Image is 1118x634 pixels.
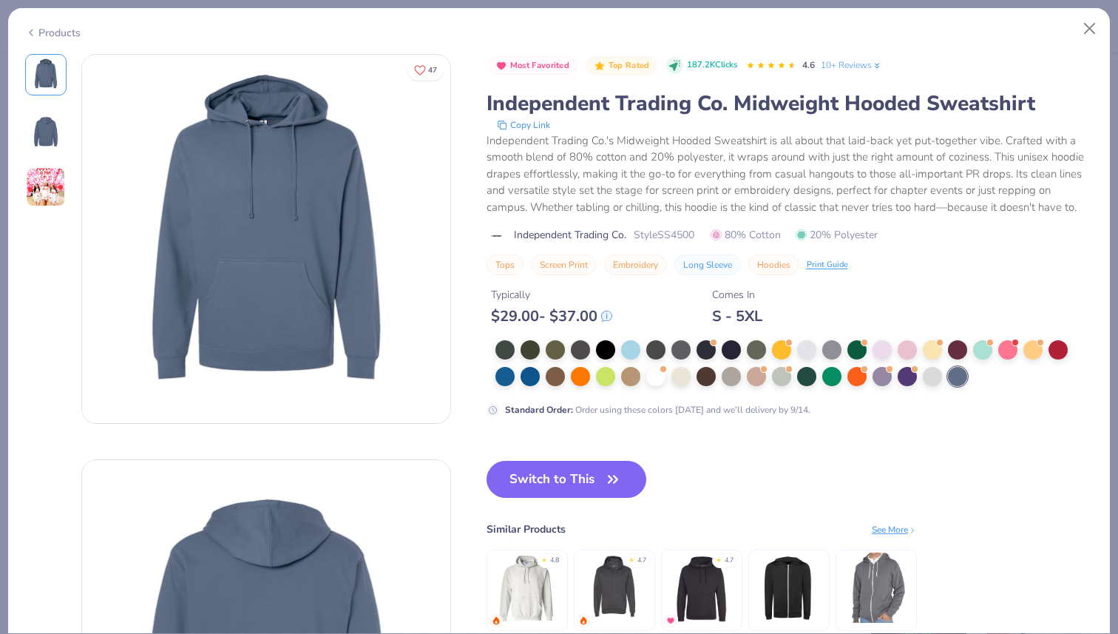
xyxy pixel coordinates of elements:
[579,553,649,623] img: Hanes Unisex 7.8 Oz. Ecosmart 50/50 Pullover Hooded Sweatshirt
[541,556,547,562] div: ★
[711,227,781,243] span: 80% Cotton
[748,254,799,275] button: Hoodies
[491,307,612,326] div: $ 29.00 - $ 37.00
[26,167,66,207] img: User generated content
[488,56,577,75] button: Badge Button
[579,616,588,625] img: trending.gif
[487,230,507,242] img: brand logo
[712,287,762,303] div: Comes In
[872,523,917,536] div: See More
[487,132,1094,216] div: Independent Trading Co.'s Midweight Hooded Sweatshirt is all about that laid-back yet put-togethe...
[487,90,1094,118] div: Independent Trading Co. Midweight Hooded Sweatshirt
[807,259,848,272] div: Print Guide
[629,556,634,562] div: ★
[674,254,741,275] button: Long Sleeve
[796,227,878,243] span: 20% Polyester
[841,553,911,623] img: Los Angeles Apparel Flex Fleece Zip Up Hoodie
[407,59,444,81] button: Like
[716,556,722,562] div: ★
[821,58,882,72] a: 10+ Reviews
[594,60,606,72] img: Top Rated sort
[746,54,796,78] div: 4.6 Stars
[505,403,810,417] div: Order using these colors [DATE] and we’ll delivery by 9/14.
[712,307,762,326] div: S - 5XL
[687,59,737,72] span: 187.2K Clicks
[604,254,667,275] button: Embroidery
[28,113,64,149] img: Back
[586,56,657,75] button: Badge Button
[505,404,573,416] strong: Standard Order :
[514,227,626,243] span: Independent Trading Co.
[637,556,646,566] div: 4.7
[428,67,437,74] span: 47
[492,553,562,623] img: Gildan Adult Heavy Blend 8 Oz. 50/50 Hooded Sweatshirt
[531,254,597,275] button: Screen Print
[492,118,555,132] button: copy to clipboard
[1076,15,1104,43] button: Close
[510,61,569,70] span: Most Favorited
[609,61,650,70] span: Top Rated
[25,25,81,41] div: Products
[725,556,734,566] div: 4.7
[550,556,559,566] div: 4.8
[491,287,612,303] div: Typically
[666,616,675,625] img: MostFav.gif
[802,59,815,71] span: 4.6
[666,553,736,623] img: Just Hoods By AWDis Men's 80/20 Midweight College Hooded Sweatshirt
[28,57,64,92] img: Front
[492,616,501,625] img: trending.gif
[634,227,694,243] span: Style SS4500
[753,553,824,623] img: Threadfast Apparel Unisex Triblend Full-Zip Light Hoodie
[487,461,647,498] button: Switch to This
[82,55,450,423] img: Front
[487,522,566,537] div: Similar Products
[495,60,507,72] img: Most Favorited sort
[487,254,524,275] button: Tops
